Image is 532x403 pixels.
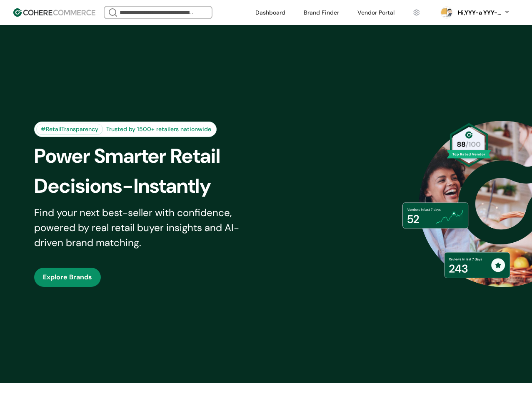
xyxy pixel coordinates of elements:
[34,171,274,201] div: Decisions-Instantly
[34,268,101,287] button: Explore Brands
[456,8,510,17] button: Hi,YYY-a YYY-aa
[36,124,103,135] div: #RetailTransparency
[440,6,453,19] svg: 0 percent
[103,125,215,134] div: Trusted by 1500+ retailers nationwide
[34,205,262,250] div: Find your next best-seller with confidence, powered by real retail buyer insights and AI-driven b...
[34,141,274,171] div: Power Smarter Retail
[456,8,502,17] div: Hi, YYY-a YYY-aa
[13,8,95,17] img: Cohere Logo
